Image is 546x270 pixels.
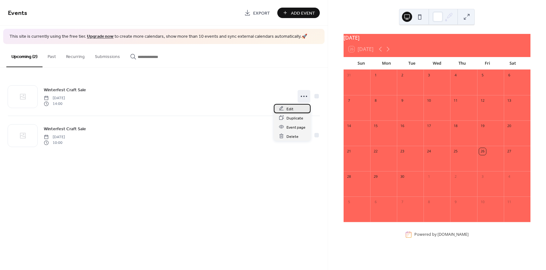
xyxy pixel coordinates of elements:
div: 25 [452,148,459,155]
div: 9 [452,199,459,206]
div: 11 [452,97,459,104]
div: Fri [475,57,500,70]
div: Sun [349,57,374,70]
div: Tue [399,57,424,70]
span: Edit [286,106,293,112]
div: Thu [450,57,475,70]
div: 18 [452,123,459,130]
div: 6 [372,199,379,206]
div: 5 [345,199,352,206]
div: 4 [506,173,513,180]
div: 15 [372,123,379,130]
div: 1 [372,72,379,79]
div: 17 [425,123,432,130]
div: 2 [452,173,459,180]
div: 5 [479,72,486,79]
div: 22 [372,148,379,155]
span: 10:00 [44,140,65,146]
span: Duplicate [286,115,303,121]
div: Powered by [414,232,469,237]
div: 3 [425,72,432,79]
div: 31 [345,72,352,79]
div: Wed [424,57,450,70]
div: 10 [479,199,486,206]
div: 21 [345,148,352,155]
div: 26 [479,148,486,155]
div: 10 [425,97,432,104]
div: 3 [479,173,486,180]
a: [DOMAIN_NAME] [437,232,469,237]
div: 13 [506,97,513,104]
span: [DATE] [44,134,65,140]
div: 6 [506,72,513,79]
div: 24 [425,148,432,155]
span: This site is currently using the free tier. to create more calendars, show more than 10 events an... [10,34,307,40]
div: 2 [399,72,406,79]
div: 29 [372,173,379,180]
div: 12 [479,97,486,104]
span: Add Event [291,10,315,16]
span: [DATE] [44,95,65,101]
button: Submissions [90,44,125,67]
span: Winterfest Craft Sale [44,125,86,132]
div: 16 [399,123,406,130]
div: [DATE] [344,34,530,42]
div: 28 [345,173,352,180]
button: Recurring [61,44,90,67]
a: Winterfest Craft Sale [44,125,86,132]
a: Winterfest Craft Sale [44,86,86,93]
span: Events [8,7,27,19]
a: Upgrade now [87,32,114,41]
span: Winterfest Craft Sale [44,87,86,93]
div: 11 [506,199,513,206]
div: Sat [500,57,525,70]
div: 7 [345,97,352,104]
a: Export [240,8,275,18]
div: 19 [479,123,486,130]
div: 9 [399,97,406,104]
div: 8 [372,97,379,104]
div: 7 [399,199,406,206]
div: 4 [452,72,459,79]
div: 30 [399,173,406,180]
button: Add Event [277,8,320,18]
div: 27 [506,148,513,155]
div: 23 [399,148,406,155]
div: 20 [506,123,513,130]
span: Event page [286,124,306,131]
div: 1 [425,173,432,180]
div: 8 [425,199,432,206]
span: 14:00 [44,101,65,107]
button: Past [43,44,61,67]
div: 14 [345,123,352,130]
span: Delete [286,133,299,140]
span: Export [253,10,270,16]
button: Upcoming (2) [6,44,43,67]
div: Mon [374,57,399,70]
